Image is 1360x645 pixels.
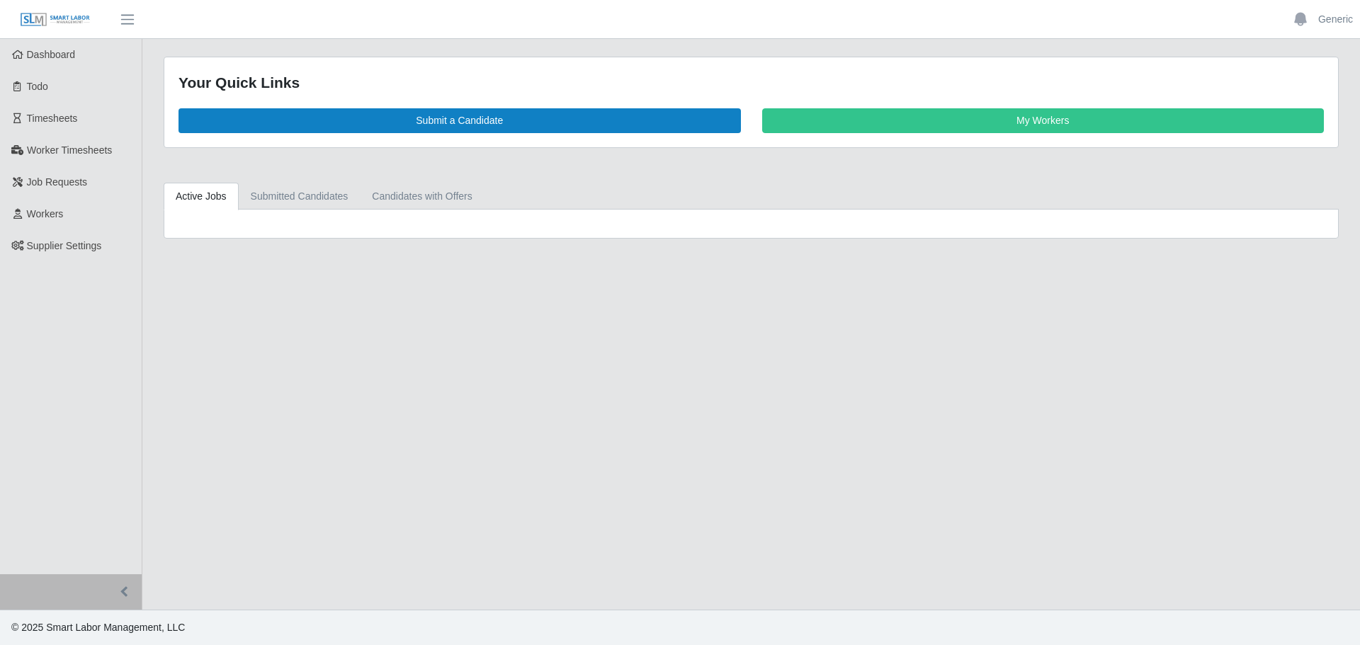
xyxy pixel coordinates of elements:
a: Submit a Candidate [178,108,741,133]
a: My Workers [762,108,1325,133]
a: Submitted Candidates [239,183,361,210]
span: Job Requests [27,176,88,188]
img: SLM Logo [20,12,91,28]
span: Timesheets [27,113,78,124]
span: Todo [27,81,48,92]
a: Candidates with Offers [360,183,484,210]
span: © 2025 Smart Labor Management, LLC [11,622,185,633]
span: Dashboard [27,49,76,60]
a: Generic [1318,12,1353,27]
span: Workers [27,208,64,219]
span: Supplier Settings [27,240,102,251]
a: Active Jobs [164,183,239,210]
div: Your Quick Links [178,72,1324,94]
span: Worker Timesheets [27,144,112,156]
